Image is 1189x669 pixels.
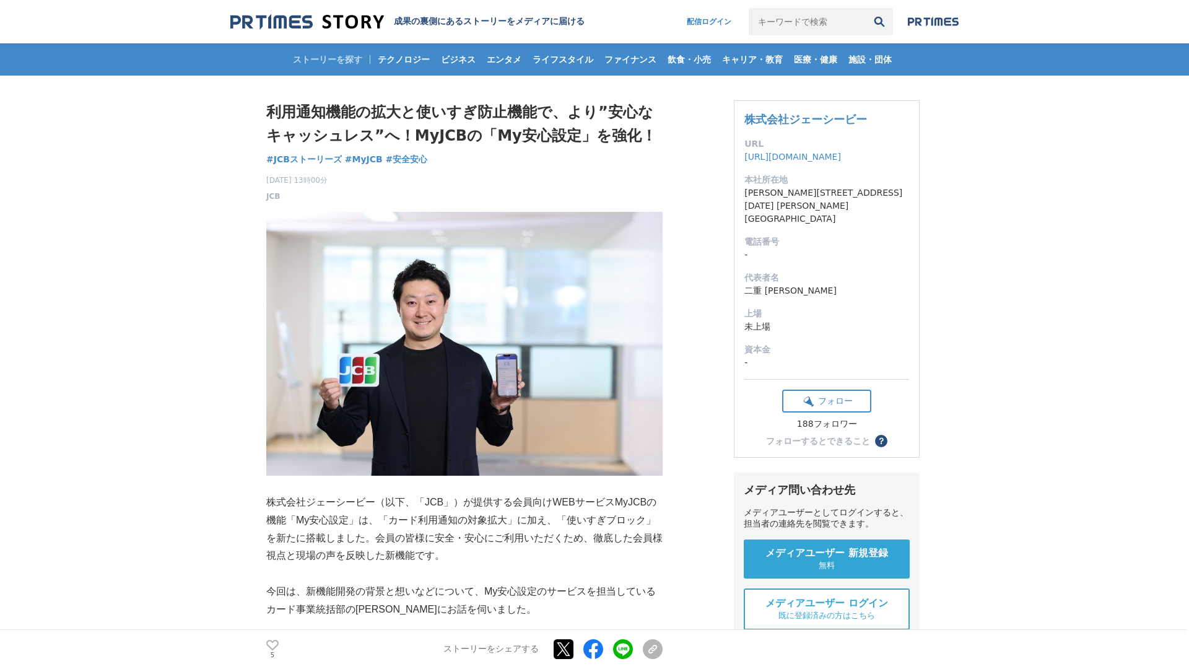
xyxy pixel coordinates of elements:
a: ビジネス [436,43,481,76]
dd: - [744,356,909,369]
a: 成果の裏側にあるストーリーをメディアに届ける 成果の裏側にあるストーリーをメディアに届ける [230,14,585,30]
a: 飲食・小売 [663,43,716,76]
div: 188フォロワー [782,419,871,430]
span: テクノロジー [373,54,435,65]
span: ライフスタイル [528,54,598,65]
span: 施設・団体 [843,54,897,65]
a: [URL][DOMAIN_NAME] [744,152,841,162]
dd: - [744,248,909,261]
button: 検索 [866,8,893,35]
input: キーワードで検索 [749,8,866,35]
div: メディア問い合わせ先 [744,483,910,497]
span: メディアユーザー 新規登録 [765,547,888,560]
div: メディアユーザーとしてログインすると、担当者の連絡先を閲覧できます。 [744,507,910,530]
a: #安全安心 [386,153,428,166]
dt: 資本金 [744,343,909,356]
span: エンタメ [482,54,526,65]
h2: 成果の裏側にあるストーリーをメディアに届ける [394,16,585,27]
p: ストーリーをシェアする [443,644,539,655]
img: thumbnail_9fc79d80-737b-11f0-a95f-61df31054317.jpg [266,212,663,476]
p: 5 [266,652,279,658]
dt: 本社所在地 [744,173,909,186]
img: prtimes [908,17,959,27]
span: 既に登録済みの方はこちら [778,610,875,621]
span: #安全安心 [386,154,428,165]
p: 株式会社ジェーシービー（以下、「JCB」）が提供する会員向けWEBサービスMyJCBの機能「My安心設定」は、「カード利用通知の対象拡大」に加え、「使いすぎブロック」を新たに搭載しました。会員の... [266,494,663,565]
span: キャリア・教育 [717,54,788,65]
span: メディアユーザー ログイン [765,597,888,610]
span: ？ [877,437,886,445]
a: 施設・団体 [843,43,897,76]
a: キャリア・教育 [717,43,788,76]
a: 株式会社ジェーシービー [744,113,867,126]
a: #MyJCB [345,153,383,166]
span: #JCBストーリーズ [266,154,342,165]
span: 無料 [819,560,835,571]
span: ビジネス [436,54,481,65]
a: JCB [266,191,280,202]
div: フォローするとできること [766,437,870,445]
h1: 利用通知機能の拡大と使いすぎ防止機能で、より”安心なキャッシュレス”へ！MyJCBの「My安心設定」を強化！ [266,100,663,148]
dd: 二重 [PERSON_NAME] [744,284,909,297]
a: #JCBストーリーズ [266,153,342,166]
dt: URL [744,138,909,151]
a: ファイナンス [599,43,661,76]
span: [DATE] 13時00分 [266,175,328,186]
p: 今回は、新機能開発の背景と想いなどについて、My安心設定のサービスを担当しているカード事業統括部の[PERSON_NAME]にお話を伺いました。 [266,583,663,619]
a: テクノロジー [373,43,435,76]
a: メディアユーザー 新規登録 無料 [744,540,910,579]
span: 飲食・小売 [663,54,716,65]
a: メディアユーザー ログイン 既に登録済みの方はこちら [744,588,910,630]
dt: 上場 [744,307,909,320]
a: ライフスタイル [528,43,598,76]
span: #MyJCB [345,154,383,165]
dd: 未上場 [744,320,909,333]
a: 配信ログイン [674,8,744,35]
dd: [PERSON_NAME][STREET_ADDRESS][DATE] [PERSON_NAME][GEOGRAPHIC_DATA] [744,186,909,225]
button: フォロー [782,390,871,413]
a: 医療・健康 [789,43,842,76]
span: ファイナンス [599,54,661,65]
a: エンタメ [482,43,526,76]
button: ？ [875,435,887,447]
dt: 代表者名 [744,271,909,284]
dt: 電話番号 [744,235,909,248]
span: 医療・健康 [789,54,842,65]
img: 成果の裏側にあるストーリーをメディアに届ける [230,14,384,30]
